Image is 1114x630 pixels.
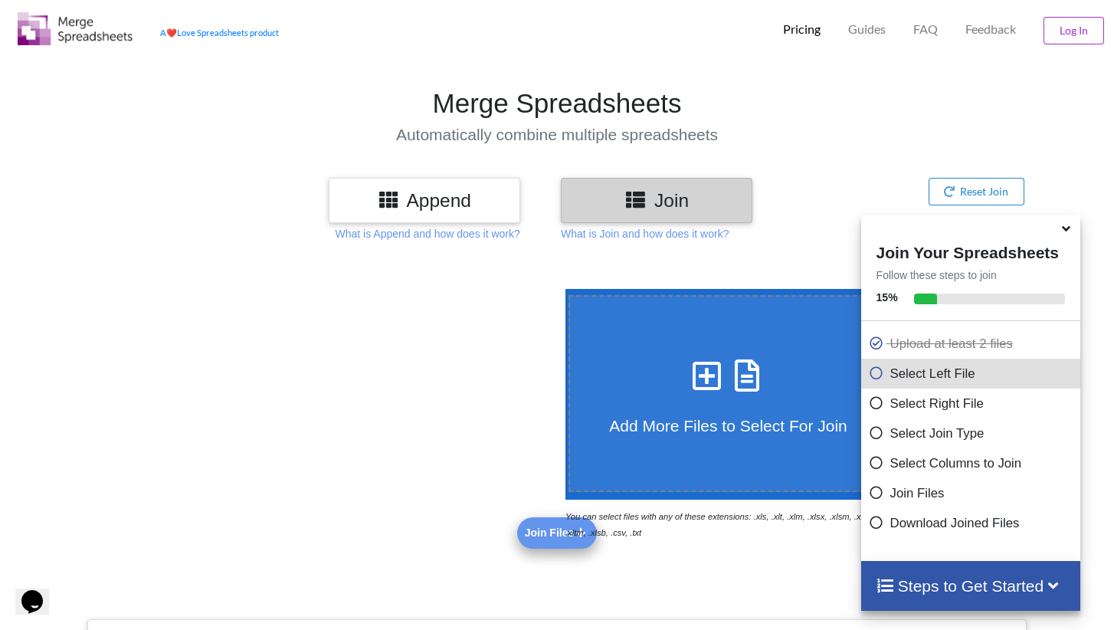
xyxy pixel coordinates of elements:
i: You can select files with any of these extensions: .xls, .xlt, .xlm, .xlsx, .xlsm, .xltx, .xltm, ... [565,512,872,537]
p: What is Append and how does it work? [336,226,520,241]
img: Logo.png [18,12,133,45]
p: Pricing [783,21,821,38]
span: Feedback [965,23,1016,35]
a: AheartLove Spreadsheets product [160,28,279,38]
b: 15 % [876,291,898,304]
button: Log In [1044,17,1104,44]
p: Select Join Type [869,424,1077,443]
p: Join Files [869,484,1077,503]
h3: Join [572,189,741,212]
button: Reset Join [929,178,1024,205]
h4: Steps to Get Started [876,576,1066,596]
iframe: chat widget [15,569,64,615]
h4: Join Your Spreadsheets [861,239,1081,262]
p: FAQ [913,21,938,38]
span: heart [166,28,177,38]
h3: Append [340,189,509,212]
p: Guides [848,21,886,38]
p: Select Right File [869,394,1077,413]
p: Upload at least 2 files [869,334,1077,353]
p: What is Join and how does it work? [561,226,729,241]
p: Download Joined Files [869,514,1077,533]
p: Select Left File [869,364,1077,383]
p: Select Columns to Join [869,454,1077,473]
p: Follow these steps to join [861,267,1081,283]
span: Add More Files to Select For Join [609,417,847,435]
